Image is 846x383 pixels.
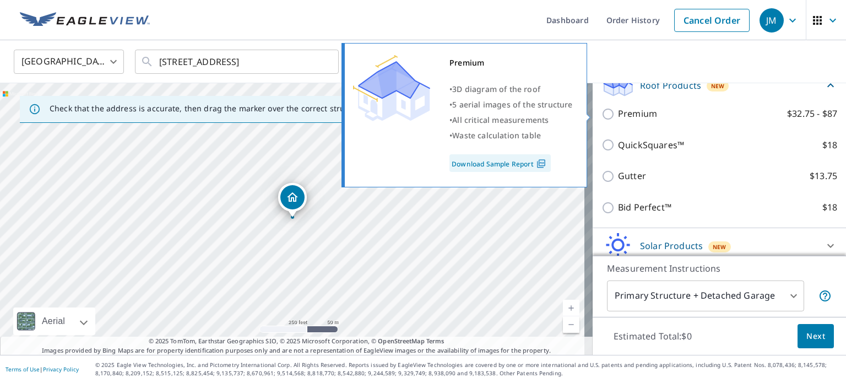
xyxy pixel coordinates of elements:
[618,169,646,183] p: Gutter
[159,46,316,77] input: Search by address or latitude-longitude
[640,239,703,252] p: Solar Products
[43,365,79,373] a: Privacy Policy
[378,337,424,345] a: OpenStreetMap
[810,169,837,183] p: $13.75
[449,128,573,143] div: •
[95,361,840,377] p: © 2025 Eagle View Technologies, Inc. and Pictometry International Corp. All Rights Reserved. Repo...
[674,9,750,32] a: Cancel Order
[452,84,540,94] span: 3D diagram of the roof
[449,97,573,112] div: •
[563,300,579,316] a: Current Level 17, Zoom In
[607,280,804,311] div: Primary Structure + Detached Garage
[601,72,837,98] div: Roof ProductsNew
[563,316,579,333] a: Current Level 17, Zoom Out
[605,324,701,348] p: Estimated Total: $0
[14,46,124,77] div: [GEOGRAPHIC_DATA]
[13,308,95,335] div: Aerial
[818,289,832,303] span: Your report will include the primary structure and a detached garage if one exists.
[618,138,684,152] p: QuickSquares™
[607,262,832,275] p: Measurement Instructions
[6,365,40,373] a: Terms of Use
[452,130,541,141] span: Waste calculation table
[822,201,837,214] p: $18
[806,330,825,343] span: Next
[711,82,725,90] span: New
[787,107,837,121] p: $32.75 - $87
[353,55,430,121] img: Premium
[449,154,551,172] a: Download Sample Report
[278,183,307,217] div: Dropped pin, building 1, Residential property, 7045 S 700 E Columbia City, IN 46725
[640,79,701,92] p: Roof Products
[452,115,549,125] span: All critical measurements
[798,324,834,349] button: Next
[149,337,444,346] span: © 2025 TomTom, Earthstar Geographics SIO, © 2025 Microsoft Corporation, ©
[822,138,837,152] p: $18
[760,8,784,33] div: JM
[39,308,68,335] div: Aerial
[50,104,367,114] p: Check that the address is accurate, then drag the marker over the correct structure.
[601,233,837,259] div: Solar ProductsNew
[452,99,572,110] span: 5 aerial images of the structure
[618,201,671,214] p: Bid Perfect™
[534,159,549,169] img: Pdf Icon
[449,112,573,128] div: •
[6,366,79,373] p: |
[449,82,573,97] div: •
[426,337,444,345] a: Terms
[449,55,573,71] div: Premium
[618,107,657,121] p: Premium
[20,12,150,29] img: EV Logo
[713,242,726,251] span: New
